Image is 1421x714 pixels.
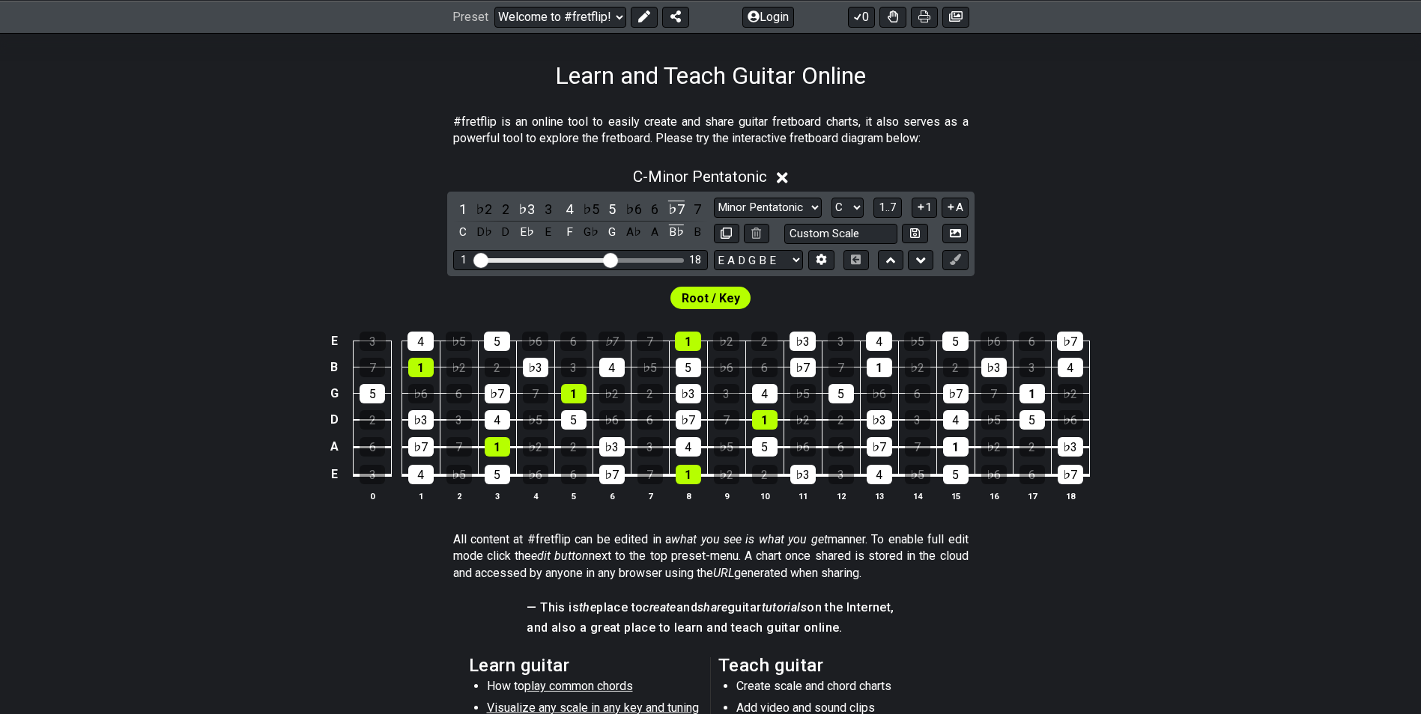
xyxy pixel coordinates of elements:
div: ♭6 [714,358,739,377]
div: 5 [752,437,778,457]
div: toggle pitch class [602,222,622,242]
button: 0 [848,6,875,27]
div: ♭3 [1058,437,1083,457]
div: ♭3 [790,332,816,351]
button: Toggle Dexterity for all fretkits [879,6,906,27]
div: ♭6 [522,332,548,351]
div: ♭5 [637,358,663,377]
div: toggle pitch class [688,222,707,242]
p: #fretflip is an online tool to easily create and share guitar fretboard charts, it also serves as... [453,114,969,147]
div: 3 [561,358,587,377]
div: 6 [828,437,854,457]
div: 5 [942,332,969,351]
button: Move down [908,250,933,270]
div: ♭3 [599,437,625,457]
div: toggle pitch class [645,222,664,242]
div: ♭5 [905,465,930,484]
div: ♭2 [599,384,625,403]
h1: Learn and Teach Guitar Online [555,61,866,90]
div: ♭3 [408,410,434,430]
div: 3 [828,465,854,484]
div: 5 [485,465,510,484]
div: ♭3 [676,384,701,403]
div: 7 [981,384,1007,403]
em: what you see is what you get [671,532,828,546]
div: Visible fret range [453,250,708,270]
div: 5 [561,410,587,430]
div: 7 [905,437,930,457]
div: ♭2 [981,437,1007,457]
div: toggle scale degree [496,199,515,219]
div: 4 [867,465,892,484]
button: Create image [942,6,969,27]
div: ♭5 [904,332,930,351]
div: 1 [1019,384,1045,403]
div: toggle pitch class [474,222,494,242]
button: Print [911,6,938,27]
div: toggle scale degree [602,199,622,219]
div: toggle pitch class [560,222,579,242]
div: 1 [461,254,467,266]
em: URL [713,566,734,580]
div: 4 [752,384,778,403]
div: 2 [751,332,778,351]
div: ♭6 [867,384,892,403]
div: toggle scale degree [453,199,473,219]
div: ♭7 [408,437,434,457]
div: toggle scale degree [474,199,494,219]
div: 2 [1019,437,1045,457]
li: How to [487,678,700,699]
div: 1 [408,358,434,377]
div: 3 [828,332,854,351]
th: 18 [1051,488,1089,504]
th: 7 [631,488,669,504]
div: 2 [828,410,854,430]
div: 5 [676,358,701,377]
div: 3 [714,384,739,403]
div: ♭7 [1058,465,1083,484]
th: 4 [516,488,554,504]
div: 3 [637,437,663,457]
div: 1 [752,410,778,430]
div: ♭6 [523,465,548,484]
select: Scale [714,198,822,218]
div: 3 [446,410,472,430]
em: edit button [531,549,589,563]
select: Preset [494,6,626,27]
select: Tuning [714,250,803,270]
div: 5 [828,384,854,403]
div: 4 [599,358,625,377]
div: 2 [943,358,969,377]
button: Toggle horizontal chord view [843,250,869,270]
div: ♭6 [790,437,816,457]
li: Create scale and chord charts [736,678,950,699]
div: 6 [360,437,385,457]
div: 3 [1019,358,1045,377]
div: ♭2 [523,437,548,457]
div: 7 [360,358,385,377]
div: ♭5 [790,384,816,403]
td: E [325,329,343,355]
div: 1 [561,384,587,403]
div: ♭7 [676,410,701,430]
div: ♭6 [408,384,434,403]
div: ♭7 [1057,332,1083,351]
div: toggle scale degree [560,199,579,219]
div: ♭2 [905,358,930,377]
div: ♭3 [523,358,548,377]
div: 2 [561,437,587,457]
div: ♭6 [1058,410,1083,430]
th: 14 [898,488,936,504]
div: 4 [866,332,892,351]
button: Delete [744,224,769,244]
td: D [325,406,343,433]
div: 6 [446,384,472,403]
div: ♭6 [981,332,1007,351]
div: 2 [485,358,510,377]
div: 18 [689,254,701,266]
div: 6 [561,465,587,484]
div: toggle scale degree [645,199,664,219]
td: A [325,433,343,461]
th: 16 [975,488,1013,504]
td: G [325,380,343,406]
